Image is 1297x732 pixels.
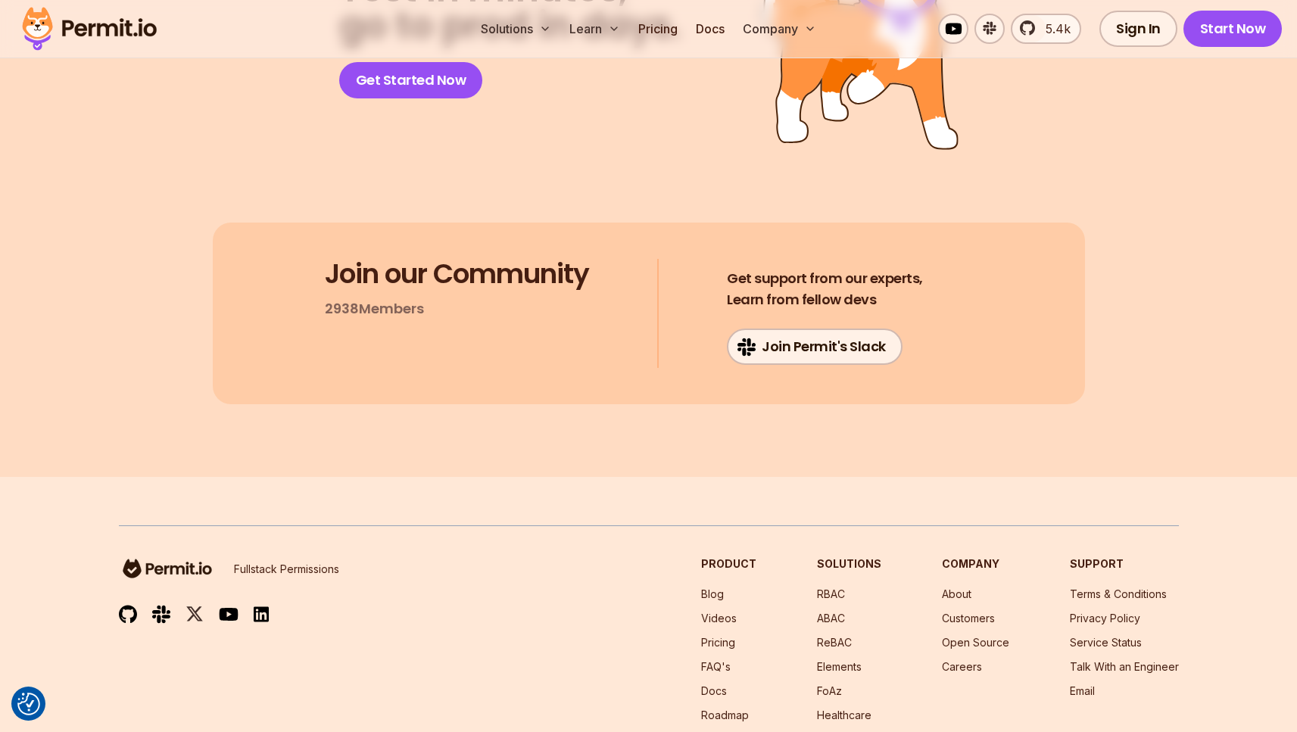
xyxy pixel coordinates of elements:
h3: Support [1070,556,1179,572]
a: Email [1070,684,1095,697]
button: Company [737,14,822,44]
h3: Company [942,556,1009,572]
img: Permit logo [15,3,164,55]
img: youtube [219,606,239,623]
img: slack [152,604,170,625]
a: Start Now [1183,11,1283,47]
a: Terms & Conditions [1070,587,1167,600]
img: twitter [186,605,204,624]
h3: Product [701,556,756,572]
a: ABAC [817,612,845,625]
p: 2938 Members [325,298,424,319]
button: Solutions [475,14,557,44]
span: Get support from our experts, [727,268,923,289]
a: Service Status [1070,636,1142,649]
a: RBAC [817,587,845,600]
h3: Join our Community [325,259,589,289]
a: Docs [701,684,727,697]
a: Healthcare [817,709,871,721]
a: Join Permit's Slack [727,329,903,365]
a: About [942,587,971,600]
h4: Learn from fellow devs [727,268,923,310]
a: FoAz [817,684,842,697]
img: linkedin [254,606,269,623]
img: logo [119,556,216,581]
img: Revisit consent button [17,693,40,715]
a: Roadmap [701,709,749,721]
a: Docs [690,14,731,44]
a: FAQ's [701,660,731,673]
button: Learn [563,14,626,44]
a: Open Source [942,636,1009,649]
a: Talk With an Engineer [1070,660,1179,673]
a: Elements [817,660,862,673]
a: Careers [942,660,982,673]
a: 5.4k [1011,14,1081,44]
a: Sign In [1099,11,1177,47]
button: Consent Preferences [17,693,40,715]
h3: Solutions [817,556,881,572]
img: github [119,605,137,624]
span: 5.4k [1037,20,1071,38]
a: Pricing [632,14,684,44]
a: Customers [942,612,995,625]
a: Get Started Now [339,62,483,98]
a: Pricing [701,636,735,649]
a: Videos [701,612,737,625]
a: Blog [701,587,724,600]
a: Privacy Policy [1070,612,1140,625]
p: Fullstack Permissions [234,562,339,577]
a: ReBAC [817,636,852,649]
